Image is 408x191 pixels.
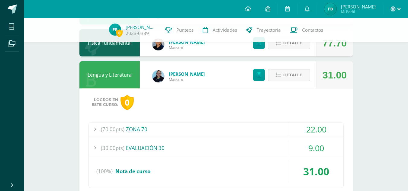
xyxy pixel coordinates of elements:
[152,38,164,50] img: 118ee4e8e89fd28cfd44e91cd8d7a532.png
[289,123,343,136] div: 22.00
[257,27,281,33] span: Trayectoria
[268,37,310,49] button: Detalle
[120,95,134,110] div: 0
[289,160,343,183] div: 31.00
[169,77,205,82] span: Maestro
[116,29,123,37] span: 0
[109,24,121,36] img: 4f77dbc6e42657b8d0ce964fb58b13e3.png
[323,62,347,89] div: 31.00
[79,61,140,88] div: Lengua y Literatura
[283,37,302,49] span: Detalle
[341,4,376,10] span: [PERSON_NAME]
[169,71,205,77] a: [PERSON_NAME]
[160,18,198,42] a: Punteos
[289,141,343,155] div: 9.00
[324,3,336,15] img: 4f77dbc6e42657b8d0ce964fb58b13e3.png
[302,27,323,33] span: Contactos
[152,70,164,82] img: 9587b11a6988a136ca9b298a8eab0d3f.png
[115,168,150,175] span: Nota de curso
[126,30,149,37] a: 2023-0389
[176,27,194,33] span: Punteos
[89,123,343,136] div: ZONA 70
[341,9,376,14] span: Mi Perfil
[283,69,302,81] span: Detalle
[213,27,237,33] span: Actividades
[92,97,118,107] span: Logros en este curso:
[79,29,140,56] div: Física Fundamental
[169,45,205,50] span: Maestro
[89,141,343,155] div: EVALUACIÓN 30
[268,69,310,81] button: Detalle
[96,160,113,183] span: (100%)
[285,18,328,42] a: Contactos
[323,30,347,57] div: 77.70
[198,18,242,42] a: Actividades
[126,24,156,30] a: [PERSON_NAME]
[101,141,124,155] span: (30.00pts)
[101,123,124,136] span: (70.00pts)
[242,18,285,42] a: Trayectoria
